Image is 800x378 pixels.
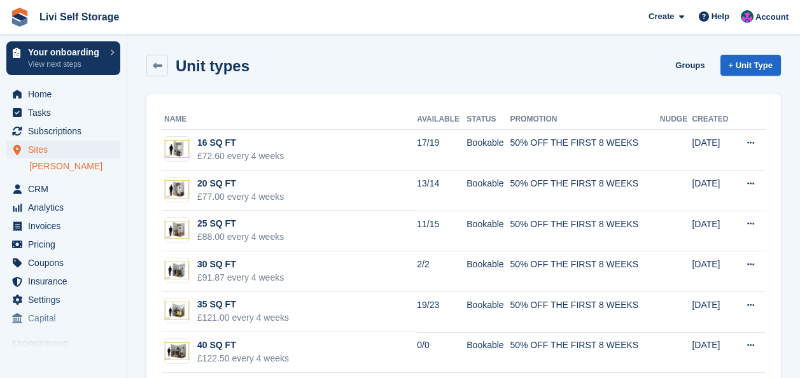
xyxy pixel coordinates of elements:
div: £77.00 every 4 weeks [197,190,284,204]
td: [DATE] [692,332,734,373]
span: Tasks [28,104,104,122]
a: menu [6,180,120,198]
span: Home [28,85,104,103]
td: 50% OFF THE FIRST 8 WEEKS [510,211,659,251]
img: Graham Cameron [741,10,754,23]
a: Groups [670,55,710,76]
th: Status [467,109,510,130]
td: 0/0 [417,332,467,373]
a: menu [6,141,120,158]
div: £91.87 every 4 weeks [197,271,284,284]
td: 19/23 [417,292,467,333]
img: 30-sqft-unit.jpg [165,262,189,280]
td: [DATE] [692,130,734,171]
th: Name [162,109,417,130]
td: Bookable [467,211,510,251]
span: Help [712,10,729,23]
div: £72.60 every 4 weeks [197,150,284,163]
img: 40-sqft-unit.jpg [165,342,189,361]
td: 11/15 [417,211,467,251]
span: Subscriptions [28,122,104,140]
a: menu [6,122,120,140]
img: 35-sqft-unit.jpg [165,302,189,320]
a: Livi Self Storage [34,6,124,27]
img: 20-sqft-unit.jpg [165,180,189,199]
span: Invoices [28,217,104,235]
td: Bookable [467,251,510,292]
div: 16 SQ FT [197,136,284,150]
p: Your onboarding [28,48,104,57]
td: Bookable [467,292,510,333]
th: Available [417,109,467,130]
th: Created [692,109,734,130]
div: 35 SQ FT [197,298,289,311]
a: menu [6,272,120,290]
a: menu [6,85,120,103]
th: Promotion [510,109,659,130]
a: Your onboarding View next steps [6,41,120,75]
a: menu [6,217,120,235]
td: 50% OFF THE FIRST 8 WEEKS [510,130,659,171]
div: 20 SQ FT [197,177,284,190]
th: Nudge [660,109,692,130]
td: Bookable [467,332,510,373]
td: 50% OFF THE FIRST 8 WEEKS [510,292,659,333]
a: [PERSON_NAME] [29,160,120,172]
span: Storefront [11,338,127,351]
a: menu [6,309,120,327]
img: stora-icon-8386f47178a22dfd0bd8f6a31ec36ba5ce8667c1dd55bd0f319d3a0aa187defe.svg [10,8,29,27]
span: CRM [28,180,104,198]
div: £122.50 every 4 weeks [197,352,289,365]
div: 30 SQ FT [197,258,284,271]
img: 15-sqft-unit.jpg [165,140,189,158]
div: 40 SQ FT [197,339,289,352]
div: 25 SQ FT [197,217,284,230]
span: Pricing [28,235,104,253]
div: £121.00 every 4 weeks [197,311,289,325]
span: Capital [28,309,104,327]
a: menu [6,199,120,216]
td: 2/2 [417,251,467,292]
td: [DATE] [692,211,734,251]
span: Coupons [28,254,104,272]
td: 50% OFF THE FIRST 8 WEEKS [510,251,659,292]
span: Settings [28,291,104,309]
p: View next steps [28,59,104,70]
td: [DATE] [692,171,734,211]
span: Analytics [28,199,104,216]
td: 50% OFF THE FIRST 8 WEEKS [510,171,659,211]
span: Insurance [28,272,104,290]
span: Account [755,11,789,24]
a: menu [6,254,120,272]
td: Bookable [467,171,510,211]
img: 25-sqft-unit.jpg [165,221,189,239]
h2: Unit types [176,57,249,74]
a: menu [6,291,120,309]
td: 13/14 [417,171,467,211]
a: menu [6,104,120,122]
td: Bookable [467,130,510,171]
td: [DATE] [692,251,734,292]
span: Create [649,10,674,23]
a: + Unit Type [720,55,781,76]
span: Sites [28,141,104,158]
a: menu [6,235,120,253]
td: 17/19 [417,130,467,171]
td: [DATE] [692,292,734,333]
td: 50% OFF THE FIRST 8 WEEKS [510,332,659,373]
div: £88.00 every 4 weeks [197,230,284,244]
